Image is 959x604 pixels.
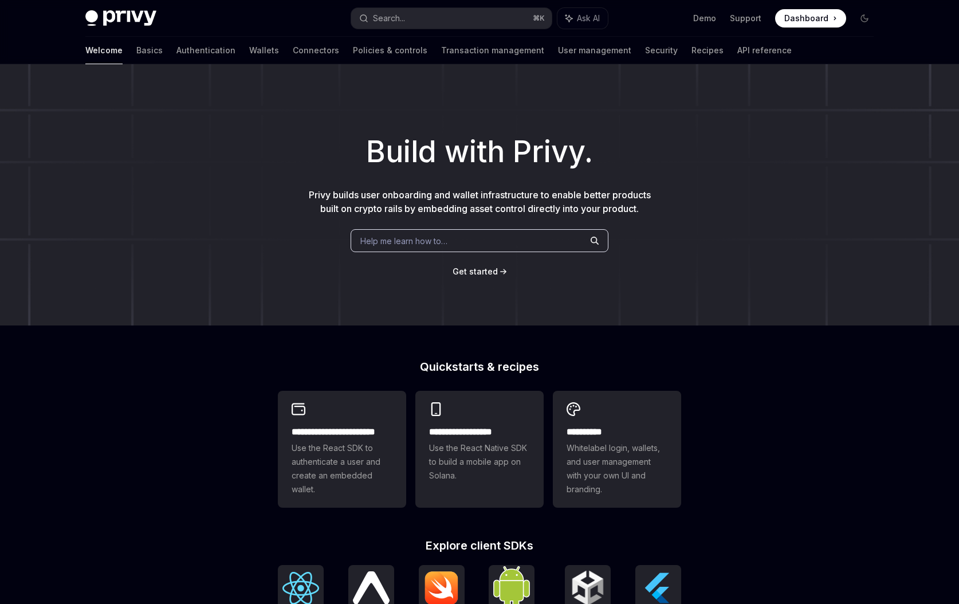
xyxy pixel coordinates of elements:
a: Dashboard [775,9,846,28]
button: Ask AI [557,8,608,29]
a: Security [645,37,678,64]
a: Get started [453,266,498,277]
span: Whitelabel login, wallets, and user management with your own UI and branding. [567,441,667,496]
span: Use the React Native SDK to build a mobile app on Solana. [429,441,530,483]
img: dark logo [85,10,156,26]
a: Recipes [691,37,724,64]
span: ⌘ K [533,14,545,23]
a: Transaction management [441,37,544,64]
a: **** **** **** ***Use the React Native SDK to build a mobile app on Solana. [415,391,544,508]
a: Policies & controls [353,37,427,64]
h2: Quickstarts & recipes [278,361,681,372]
a: Welcome [85,37,123,64]
span: Help me learn how to… [360,235,447,247]
span: Use the React SDK to authenticate a user and create an embedded wallet. [292,441,392,496]
a: Support [730,13,761,24]
button: Toggle dark mode [855,9,874,28]
span: Ask AI [577,13,600,24]
h1: Build with Privy. [18,130,941,174]
a: Authentication [176,37,235,64]
span: Get started [453,266,498,276]
a: Basics [136,37,163,64]
a: Demo [693,13,716,24]
a: API reference [737,37,792,64]
a: **** *****Whitelabel login, wallets, and user management with your own UI and branding. [553,391,681,508]
h2: Explore client SDKs [278,540,681,551]
a: Wallets [249,37,279,64]
div: Search... [373,11,405,25]
span: Dashboard [784,13,828,24]
button: Search...⌘K [351,8,552,29]
a: Connectors [293,37,339,64]
span: Privy builds user onboarding and wallet infrastructure to enable better products built on crypto ... [309,189,651,214]
img: React Native [353,571,390,604]
a: User management [558,37,631,64]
